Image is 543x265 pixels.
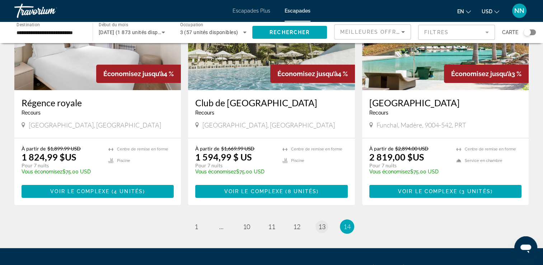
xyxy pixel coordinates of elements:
div: 3 % [444,65,529,83]
span: en [457,9,464,14]
span: Voir le complexe [398,189,457,194]
a: [GEOGRAPHIC_DATA] [369,97,521,108]
span: 13 [318,223,326,231]
span: Économisez jusqu’à [277,70,338,78]
span: Recours [369,110,388,116]
span: Vous économisez [22,169,62,175]
font: 1 594,99 $ US [195,152,252,162]
button: Rechercher [252,26,327,39]
span: 14 [343,223,351,231]
p: Pour 7 nuits [22,162,101,169]
span: À partir de [369,145,393,152]
span: [GEOGRAPHIC_DATA], [GEOGRAPHIC_DATA] [29,121,161,129]
span: 4 unités [114,189,143,194]
span: 3 unités [462,189,491,194]
span: Centre de remise en forme [465,147,516,152]
span: Économisez jusqu’à [103,70,164,78]
button: Menu utilisateur [510,3,529,18]
span: ( ) [457,189,493,194]
span: À partir de [195,145,219,152]
span: USD [482,9,492,14]
span: $1,669.99 USD [221,145,254,152]
span: Vous économisez [195,169,236,175]
a: Escapades [285,8,310,14]
span: Destination [17,22,40,27]
p: Pour 7 nuits [195,162,275,169]
span: Centre de remise en forme [291,147,342,152]
iframe: Bouton de lancement de la fenêtre de messagerie [514,236,537,259]
button: Filtre [418,24,495,40]
span: Recours [195,110,214,116]
p: $75.00 USD [22,169,101,175]
span: 8 unités [287,189,317,194]
font: 2 819,00 $US [369,152,424,162]
span: 10 [243,223,250,231]
font: 1 824,99 $US [22,152,76,162]
span: Début du mois [99,22,128,27]
p: Pour 7 nuits [369,162,449,169]
span: ( ) [109,189,145,194]
span: NN [514,7,524,14]
span: Vous économisez [369,169,410,175]
span: Piscine [117,158,130,163]
span: Service en chambre [465,158,502,163]
div: 4 % [270,65,355,83]
a: Travorium [14,1,86,20]
button: Voir le complexe(8 unités) [195,185,347,198]
span: Recours [22,110,41,116]
span: 1 [195,223,198,231]
a: Club de [GEOGRAPHIC_DATA] [195,97,347,108]
span: $1,899.99 USD [47,145,81,152]
span: 11 [268,223,275,231]
button: Voir le complexe(3 unités) [369,185,521,198]
a: Escapades Plus [233,8,270,14]
span: Occupation [180,22,203,27]
button: Changer la langue [457,6,471,17]
span: Voir le complexe [50,189,109,194]
button: Voir le complexe(4 unités) [22,185,174,198]
span: Centre de remise en forme [117,147,168,152]
span: Carte [502,27,518,37]
span: À partir de [22,145,46,152]
span: Meilleures offres [340,29,404,35]
p: $75.00 USD [195,169,275,175]
p: $75.00 USD [369,169,449,175]
div: 4 % [96,65,181,83]
nav: Pagination [14,219,529,234]
mat-select: Trier par [340,28,405,36]
a: Régence royale [22,97,174,108]
span: [DATE] (1 873 unités disponibles) [99,29,177,35]
span: Voir le complexe [224,189,284,194]
span: Piscine [291,158,304,163]
button: Changer de devise [482,6,499,17]
span: [GEOGRAPHIC_DATA], [GEOGRAPHIC_DATA] [202,121,335,129]
span: Économisez jusqu’à [451,70,511,78]
span: Funchal, Madère, 9004-542, PRT [376,121,466,129]
span: Rechercher [270,29,310,35]
span: 12 [293,223,300,231]
span: ... [219,223,224,231]
span: ( ) [283,189,319,194]
span: 3 (57 unités disponibles) [180,29,238,35]
span: $2,894.00 USD [395,145,429,152]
